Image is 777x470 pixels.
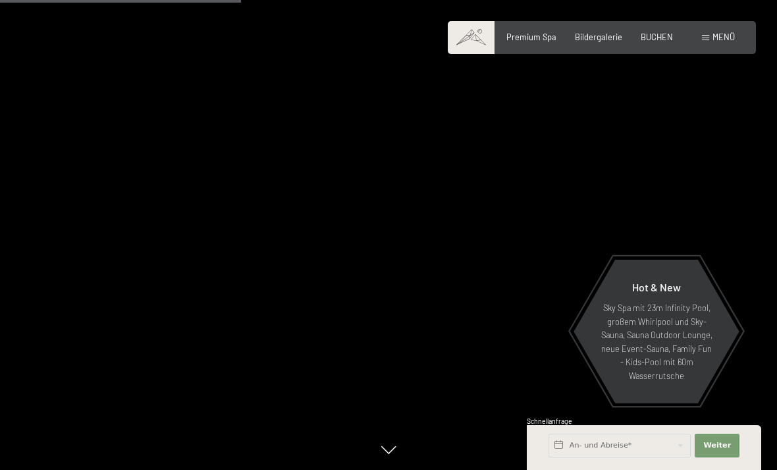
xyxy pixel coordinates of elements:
[575,32,622,42] a: Bildergalerie
[506,32,556,42] a: Premium Spa
[632,281,681,293] span: Hot & New
[573,259,740,404] a: Hot & New Sky Spa mit 23m Infinity Pool, großem Whirlpool und Sky-Sauna, Sauna Outdoor Lounge, ne...
[695,434,739,457] button: Weiter
[712,32,735,42] span: Menü
[641,32,673,42] a: BUCHEN
[703,440,731,451] span: Weiter
[527,417,572,425] span: Schnellanfrage
[599,301,714,382] p: Sky Spa mit 23m Infinity Pool, großem Whirlpool und Sky-Sauna, Sauna Outdoor Lounge, neue Event-S...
